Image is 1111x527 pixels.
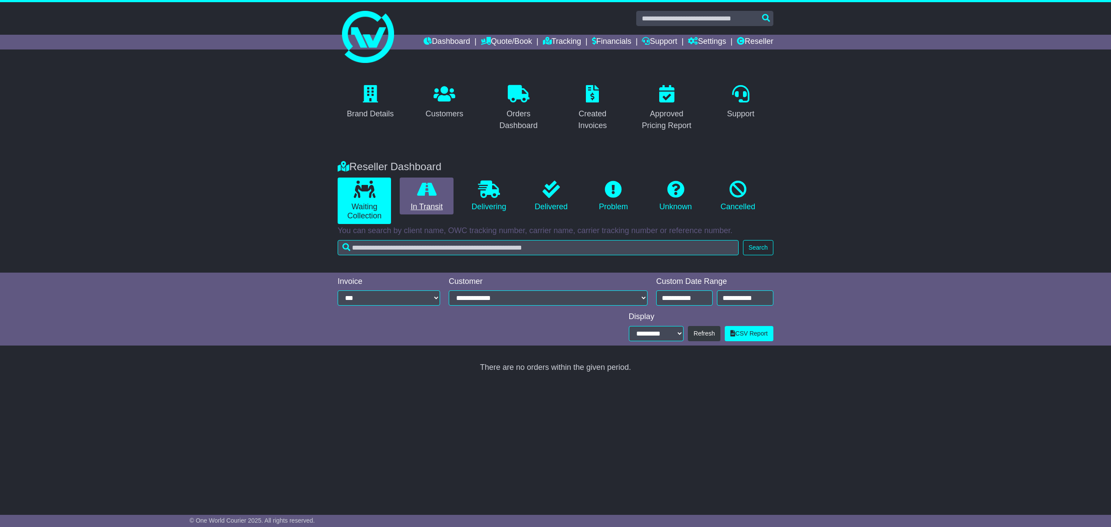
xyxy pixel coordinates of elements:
a: Settings [688,35,726,49]
a: Dashboard [424,35,470,49]
div: Customers [425,108,463,120]
a: Support [642,35,677,49]
div: Created Invoices [565,108,620,132]
a: Delivered [524,178,578,215]
div: Customer [449,277,648,287]
div: Custom Date Range [656,277,773,287]
span: © One World Courier 2025. All rights reserved. [190,517,315,524]
div: Support [727,108,754,120]
a: Tracking [543,35,581,49]
a: CSV Report [725,326,773,341]
a: Cancelled [711,178,765,215]
a: Reseller [737,35,773,49]
a: Delivering [462,178,516,215]
button: Refresh [688,326,720,341]
div: Brand Details [347,108,394,120]
div: Reseller Dashboard [333,161,778,173]
a: Unknown [649,178,702,215]
div: Approved Pricing Report [640,108,694,132]
a: Problem [587,178,640,215]
a: Financials [592,35,631,49]
a: Created Invoices [560,82,625,135]
a: In Transit [400,178,453,215]
a: Brand Details [341,82,399,123]
a: Quote/Book [481,35,532,49]
a: Support [721,82,760,123]
p: You can search by client name, OWC tracking number, carrier name, carrier tracking number or refe... [338,226,773,236]
a: Waiting Collection [338,178,391,224]
div: Invoice [338,277,440,287]
a: Orders Dashboard [486,82,551,135]
a: Customers [420,82,469,123]
div: There are no orders within the given period. [338,363,773,372]
a: Approved Pricing Report [634,82,700,135]
div: Display [629,312,773,322]
div: Orders Dashboard [491,108,546,132]
button: Search [743,240,773,255]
